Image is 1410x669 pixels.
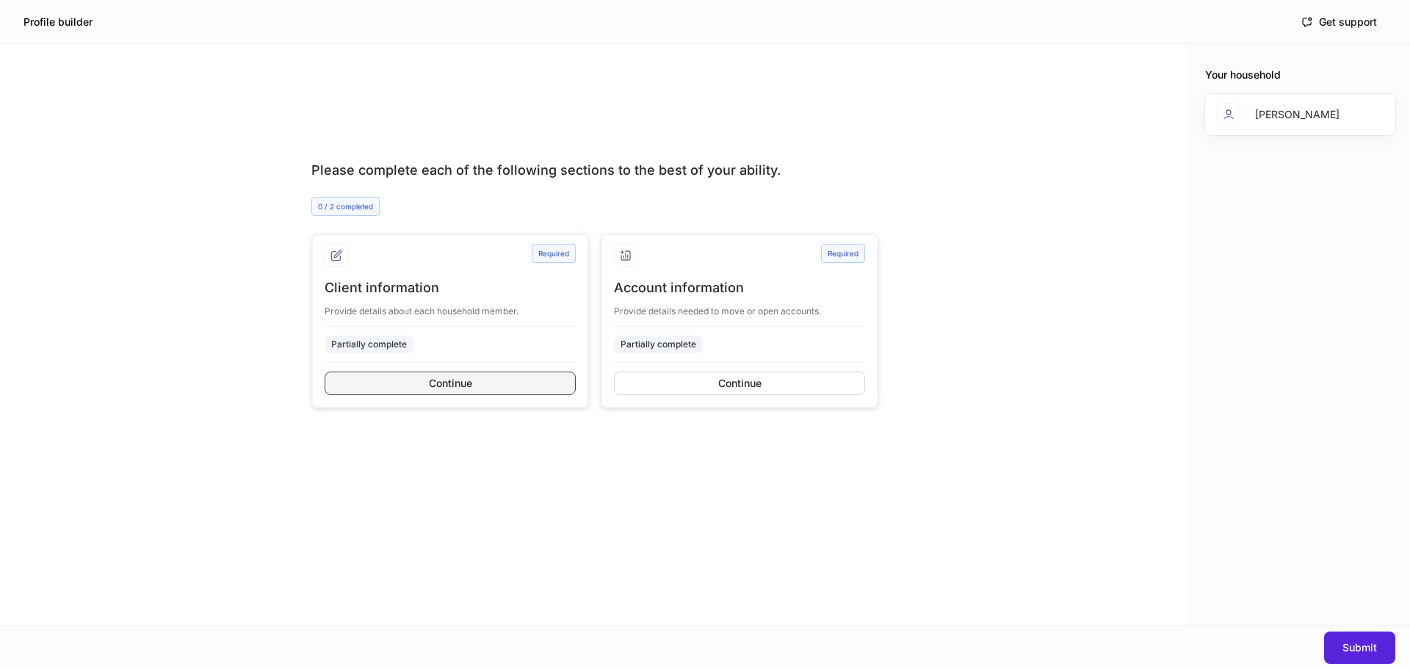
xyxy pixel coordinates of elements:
div: Partially complete [621,337,696,351]
div: Required [532,244,576,263]
button: Continue [614,372,865,395]
div: Submit [1342,640,1377,655]
div: Continue [429,376,472,391]
button: Submit [1324,632,1395,664]
div: [PERSON_NAME] [1255,107,1339,122]
div: Partially complete [331,337,407,351]
div: Required [821,244,865,263]
div: Provide details needed to move or open accounts. [614,297,865,317]
div: 0 / 2 completed [311,197,380,216]
div: Client information [325,279,576,297]
div: Please complete each of the following sections to the best of your ability. [311,162,878,179]
div: Continue [718,376,762,391]
div: Get support [1319,15,1377,29]
div: Account information [614,279,865,297]
button: Get support [1292,10,1386,34]
h5: Profile builder [23,15,93,29]
div: Your household [1205,68,1395,82]
div: Provide details about each household member. [325,297,576,317]
button: Continue [325,372,576,395]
